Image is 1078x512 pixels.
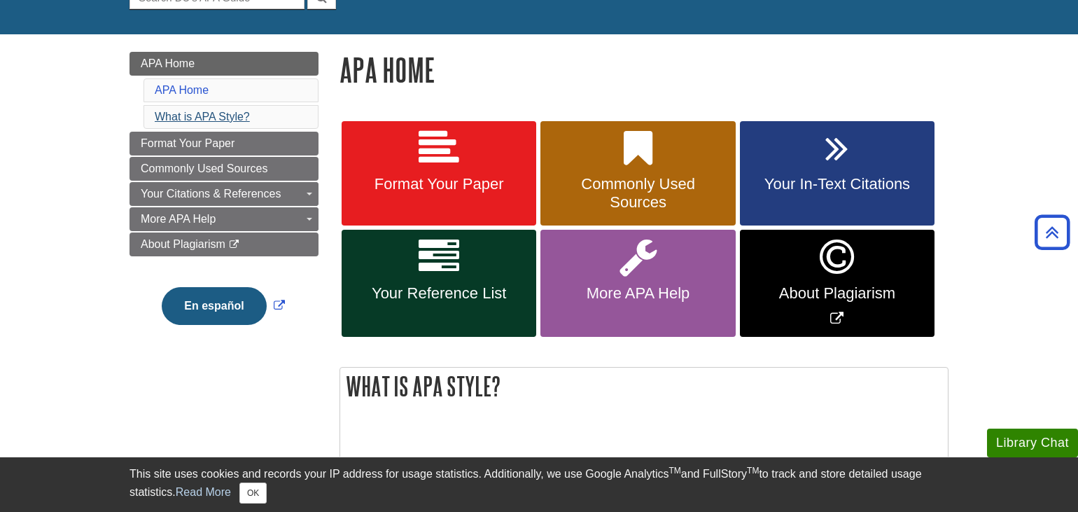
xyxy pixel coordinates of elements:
a: APA Home [129,52,318,76]
a: Back to Top [1030,223,1074,242]
span: Your In-Text Citations [750,175,924,193]
h1: APA Home [339,52,948,88]
a: Your In-Text Citations [740,121,934,226]
span: Format Your Paper [141,137,234,149]
span: Commonly Used Sources [551,175,724,212]
a: More APA Help [540,230,735,337]
a: Read More [176,486,231,498]
a: More APA Help [129,207,318,231]
span: More APA Help [551,284,724,303]
h2: What is APA Style? [340,368,948,405]
a: APA Home [155,84,209,96]
span: About Plagiarism [750,284,924,303]
sup: TM [747,466,759,476]
span: About Plagiarism [141,238,225,250]
span: Commonly Used Sources [141,162,267,174]
span: More APA Help [141,213,216,225]
a: Link opens in new window [740,230,934,337]
a: Your Reference List [342,230,536,337]
a: Format Your Paper [129,132,318,155]
a: Format Your Paper [342,121,536,226]
button: En español [162,287,266,325]
span: APA Home [141,57,195,69]
span: Your Citations & References [141,188,281,200]
button: Library Chat [987,429,1078,457]
div: This site uses cookies and records your IP address for usage statistics. Additionally, we use Goo... [129,466,948,504]
i: This link opens in a new window [228,240,240,249]
span: Format Your Paper [352,175,526,193]
button: Close [239,483,267,504]
a: Link opens in new window [158,300,288,312]
a: Commonly Used Sources [129,157,318,181]
span: Your Reference List [352,284,526,303]
a: About Plagiarism [129,233,318,256]
a: Commonly Used Sources [540,121,735,226]
a: What is APA Style? [155,111,250,123]
div: Guide Page Menu [129,52,318,349]
sup: TM [668,466,680,476]
a: Your Citations & References [129,182,318,206]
